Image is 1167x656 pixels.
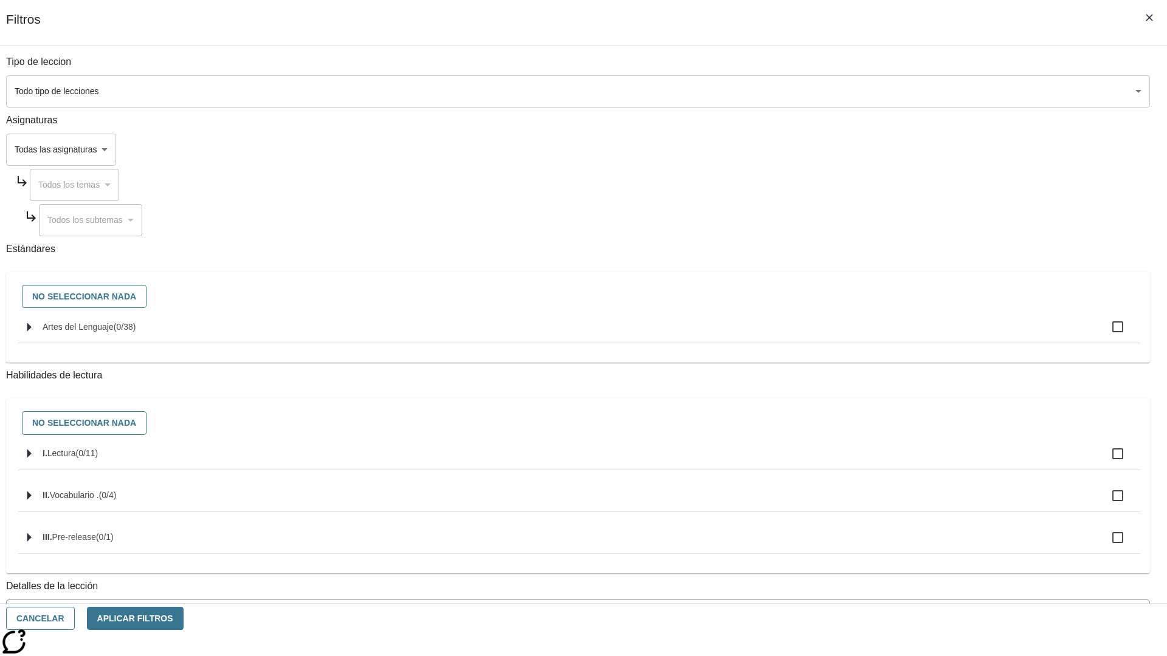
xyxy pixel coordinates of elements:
ul: Seleccione estándares [18,311,1140,353]
span: Vocabulario . [50,490,99,500]
button: No seleccionar nada [22,285,146,309]
h1: Filtros [6,12,41,46]
p: Estándares [6,242,1150,256]
span: Artes del Lenguaje [43,322,114,332]
span: 0 estándares seleccionados/11 estándares en grupo [75,448,98,458]
div: La Actividad cubre los factores a considerar para el ajuste automático del lexile [7,600,1149,626]
span: Pre-release [52,532,96,542]
span: 0 estándares seleccionados/1 estándares en grupo [96,532,114,542]
div: Seleccione un tipo de lección [6,75,1150,108]
span: I. [43,448,47,458]
span: III. [43,532,52,542]
button: Cerrar los filtros del Menú lateral [1137,5,1162,30]
span: Lectura [47,448,76,458]
p: Tipo de leccion [6,55,1150,69]
ul: Seleccione habilidades [18,438,1140,564]
div: Seleccione habilidades [16,408,1140,438]
div: Seleccione una Asignatura [39,204,142,236]
button: Aplicar Filtros [87,607,184,630]
button: Cancelar [6,607,75,630]
span: 0 estándares seleccionados/4 estándares en grupo [99,490,117,500]
div: Seleccione una Asignatura [6,134,116,166]
button: No seleccionar nada [22,411,146,435]
span: 0 estándares seleccionados/38 estándares en grupo [114,322,136,332]
p: Asignaturas [6,114,1150,128]
div: Seleccione una Asignatura [30,169,119,201]
div: Seleccione estándares [16,282,1140,312]
span: II. [43,490,50,500]
p: Detalles de la lección [6,579,1150,593]
p: Habilidades de lectura [6,369,1150,383]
